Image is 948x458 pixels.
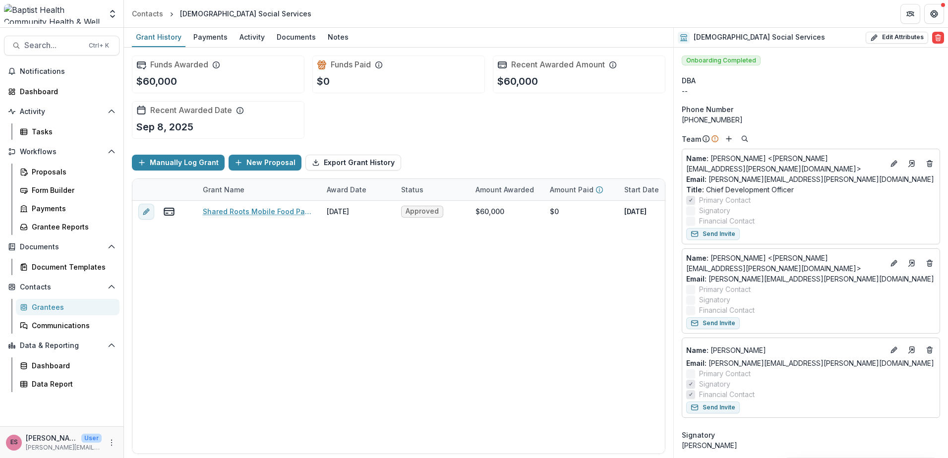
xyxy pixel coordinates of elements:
div: Proposals [32,167,112,177]
span: Email: [686,175,707,183]
button: Deletes [924,158,936,170]
button: New Proposal [229,155,301,171]
a: Go to contact [904,156,920,172]
div: Dashboard [32,360,112,371]
div: Start Date [618,179,693,200]
a: Shared Roots Mobile Food Pantry [203,206,315,217]
p: [PERSON_NAME][EMAIL_ADDRESS][PERSON_NAME][DOMAIN_NAME] [26,443,102,452]
div: Status [395,184,429,195]
p: $0 [317,74,330,89]
div: Ctrl + K [87,40,111,51]
div: Notes [324,30,353,44]
div: Amount Awarded [470,179,544,200]
div: Grant Name [197,179,321,200]
div: Grantees [32,302,112,312]
a: Notes [324,28,353,47]
button: Get Help [924,4,944,24]
p: $60,000 [497,74,538,89]
nav: breadcrumb [128,6,315,21]
button: Open Workflows [4,144,119,160]
a: Go to contact [904,255,920,271]
p: Sep 8, 2025 [136,119,193,134]
span: Phone Number [682,104,733,114]
div: Communications [32,320,112,331]
h2: [DEMOGRAPHIC_DATA] Social Services [694,33,825,42]
div: [PERSON_NAME] [682,440,940,451]
button: Search... [4,36,119,56]
a: Form Builder [16,182,119,198]
a: Grantee Reports [16,219,119,235]
p: User [81,434,102,443]
a: Grant History [132,28,185,47]
div: [PHONE_NUMBER] [682,114,940,125]
a: Documents [273,28,320,47]
div: Form Builder [32,185,112,195]
span: Notifications [20,67,116,76]
span: Financial Contact [699,389,755,400]
span: DBA [682,75,696,86]
a: Activity [236,28,269,47]
a: Payments [16,200,119,217]
div: Award Date [321,179,395,200]
p: Team [682,134,701,144]
span: Workflows [20,148,104,156]
div: -- [682,86,940,96]
h2: Funds Awarded [150,60,208,69]
a: Name: [PERSON_NAME] [686,345,884,355]
h2: Recent Awarded Amount [511,60,605,69]
div: Payments [189,30,232,44]
button: Send Invite [686,228,740,240]
div: Grantee Reports [32,222,112,232]
button: Partners [900,4,920,24]
h2: Funds Paid [331,60,371,69]
div: Grant History [132,30,185,44]
img: Baptist Health Community Health & Well Being logo [4,4,102,24]
div: Grant Name [197,184,250,195]
a: Email: [PERSON_NAME][EMAIL_ADDRESS][PERSON_NAME][DOMAIN_NAME] [686,358,934,368]
a: Data Report [16,376,119,392]
button: Open Contacts [4,279,119,295]
div: Status [395,179,470,200]
a: Contacts [128,6,167,21]
a: Name: [PERSON_NAME] <[PERSON_NAME][EMAIL_ADDRESS][PERSON_NAME][DOMAIN_NAME]> [686,253,884,274]
p: [PERSON_NAME] [26,433,77,443]
a: Document Templates [16,259,119,275]
div: $60,000 [475,206,504,217]
h2: Recent Awarded Date [150,106,232,115]
a: Name: [PERSON_NAME] <[PERSON_NAME][EMAIL_ADDRESS][PERSON_NAME][DOMAIN_NAME]> [686,153,884,174]
a: Communications [16,317,119,334]
button: Search [739,133,751,145]
span: Name : [686,346,709,354]
div: Tasks [32,126,112,137]
span: Signatory [699,379,730,389]
span: Primary Contact [699,368,751,379]
span: Onboarding Completed [682,56,761,65]
div: Payments [32,203,112,214]
div: Activity [236,30,269,44]
span: Approved [406,207,439,216]
div: Documents [273,30,320,44]
a: Proposals [16,164,119,180]
span: Financial Contact [699,216,755,226]
div: Amount Paid [544,179,618,200]
a: Dashboard [4,83,119,100]
span: Financial Contact [699,305,755,315]
p: Chief Development Officer [686,184,936,195]
a: Payments [189,28,232,47]
a: Dashboard [16,357,119,374]
div: Data Report [32,379,112,389]
div: [DATE] [327,206,349,217]
p: [PERSON_NAME] <[PERSON_NAME][EMAIL_ADDRESS][PERSON_NAME][DOMAIN_NAME]> [686,253,884,274]
button: Edit [888,158,900,170]
a: Grantees [16,299,119,315]
button: More [106,437,118,449]
span: Documents [20,243,104,251]
span: Signatory [682,430,715,440]
span: Title : [686,185,704,194]
button: Export Grant History [305,155,401,171]
span: Search... [24,41,83,50]
button: Edit Attributes [866,32,928,44]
